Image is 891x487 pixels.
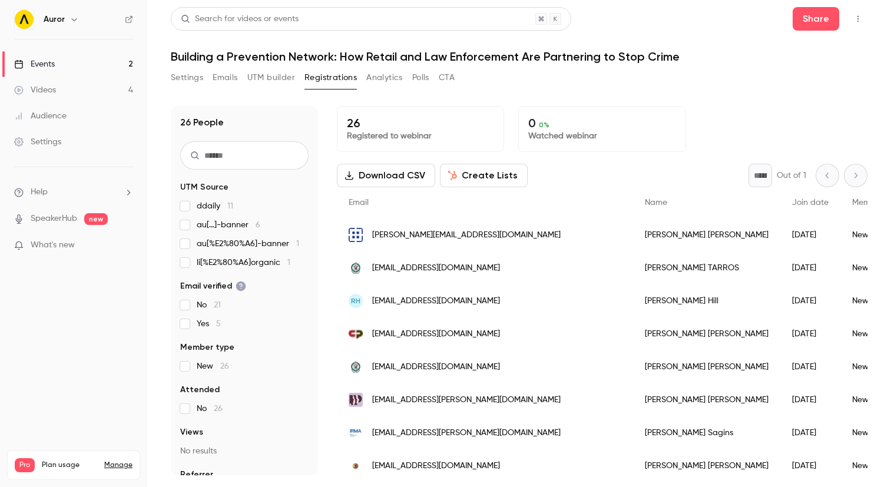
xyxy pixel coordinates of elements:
[197,403,223,415] span: No
[645,198,667,207] span: Name
[439,68,455,87] button: CTA
[180,115,224,130] h1: 26 People
[349,261,363,275] img: police.nsw.gov.au
[197,318,221,330] span: Yes
[349,426,363,440] img: irma.org
[197,200,233,212] span: ddaily
[197,257,290,269] span: li[%E2%80%A6]organic
[440,164,528,187] button: Create Lists
[349,459,363,473] img: fireworks.com
[14,84,56,96] div: Videos
[633,284,780,317] div: [PERSON_NAME] Hill
[412,68,429,87] button: Polls
[633,317,780,350] div: [PERSON_NAME] [PERSON_NAME]
[84,213,108,225] span: new
[349,393,363,407] img: peets.com
[119,240,133,251] iframe: Noticeable Trigger
[31,239,75,251] span: What's new
[337,164,435,187] button: Download CSV
[180,181,228,193] span: UTM Source
[347,130,494,142] p: Registered to webinar
[793,7,839,31] button: Share
[42,461,97,470] span: Plan usage
[227,202,233,210] span: 11
[31,213,77,225] a: SpeakerHub
[15,10,34,29] img: Auror
[180,342,234,353] span: Member type
[214,301,221,309] span: 21
[633,218,780,251] div: [PERSON_NAME] [PERSON_NAME]
[214,405,223,413] span: 26
[180,445,309,457] p: No results
[14,110,67,122] div: Audience
[349,327,363,341] img: dalycity.org
[539,121,549,129] span: 0 %
[372,328,500,340] span: [EMAIL_ADDRESS][DOMAIN_NAME]
[304,68,357,87] button: Registrations
[15,458,35,472] span: Pro
[44,14,65,25] h6: Auror
[780,218,840,251] div: [DATE]
[256,221,260,229] span: 6
[528,130,675,142] p: Watched webinar
[197,299,221,311] span: No
[347,116,494,130] p: 26
[528,116,675,130] p: 0
[216,320,221,328] span: 5
[197,238,299,250] span: au[%E2%80%A6]-banner
[372,262,500,274] span: [EMAIL_ADDRESS][DOMAIN_NAME]
[372,229,561,241] span: [PERSON_NAME][EMAIL_ADDRESS][DOMAIN_NAME]
[780,383,840,416] div: [DATE]
[181,13,299,25] div: Search for videos or events
[14,58,55,70] div: Events
[780,350,840,383] div: [DATE]
[780,251,840,284] div: [DATE]
[349,360,363,374] img: police.nsw.gov.au
[180,426,203,438] span: Views
[633,416,780,449] div: [PERSON_NAME] Sagins
[372,427,561,439] span: [EMAIL_ADDRESS][PERSON_NAME][DOMAIN_NAME]
[633,449,780,482] div: [PERSON_NAME] [PERSON_NAME]
[104,461,133,470] a: Manage
[213,68,237,87] button: Emails
[366,68,403,87] button: Analytics
[31,186,48,198] span: Help
[372,295,500,307] span: [EMAIL_ADDRESS][DOMAIN_NAME]
[171,49,867,64] h1: Building a Prevention Network: How Retail and Law Enforcement Are Partnering to Stop Crime
[287,259,290,267] span: 1
[349,198,369,207] span: Email
[792,198,829,207] span: Join date
[351,296,360,306] span: RH
[780,317,840,350] div: [DATE]
[780,284,840,317] div: [DATE]
[180,280,246,292] span: Email verified
[633,350,780,383] div: [PERSON_NAME] [PERSON_NAME]
[197,219,260,231] span: au[…]-banner
[780,449,840,482] div: [DATE]
[220,362,229,370] span: 26
[296,240,299,248] span: 1
[247,68,295,87] button: UTM builder
[180,469,213,481] span: Referrer
[349,228,363,242] img: occstrategy.com
[780,416,840,449] div: [DATE]
[171,68,203,87] button: Settings
[633,383,780,416] div: [PERSON_NAME] [PERSON_NAME]
[14,186,133,198] li: help-dropdown-opener
[372,394,561,406] span: [EMAIL_ADDRESS][PERSON_NAME][DOMAIN_NAME]
[633,251,780,284] div: [PERSON_NAME] TARROS
[372,460,500,472] span: [EMAIL_ADDRESS][DOMAIN_NAME]
[372,361,500,373] span: [EMAIL_ADDRESS][DOMAIN_NAME]
[197,360,229,372] span: New
[180,384,220,396] span: Attended
[777,170,806,181] p: Out of 1
[14,136,61,148] div: Settings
